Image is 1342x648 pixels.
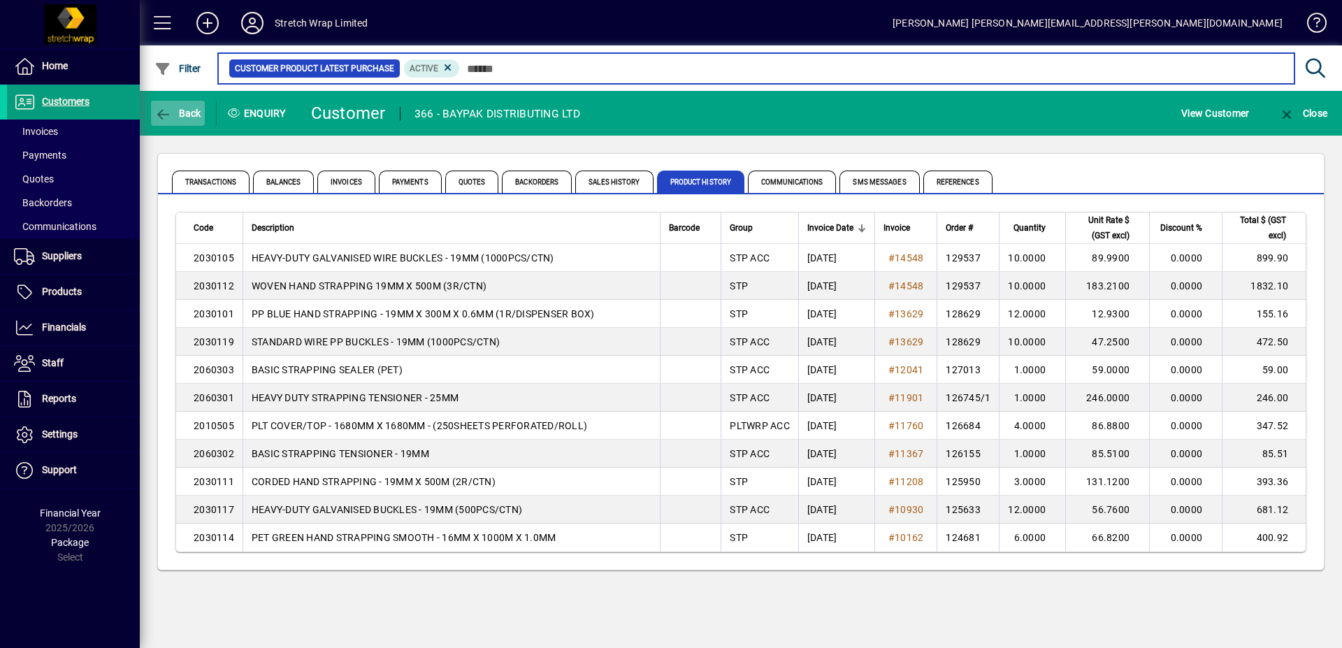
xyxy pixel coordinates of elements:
[379,171,442,193] span: Payments
[730,476,748,487] span: STP
[893,12,1283,34] div: [PERSON_NAME] [PERSON_NAME][EMAIL_ADDRESS][PERSON_NAME][DOMAIN_NAME]
[888,420,895,431] span: #
[1065,524,1149,552] td: 66.8200
[999,384,1065,412] td: 1.0000
[730,220,790,236] div: Group
[807,220,866,236] div: Invoice Date
[730,420,790,431] span: PLTWRP ACC
[42,464,77,475] span: Support
[235,62,394,75] span: Customer Product Latest Purchase
[937,328,999,356] td: 128629
[151,101,205,126] button: Back
[895,336,923,347] span: 13629
[883,334,929,350] a: #13629
[895,364,923,375] span: 12041
[1065,356,1149,384] td: 59.0000
[999,244,1065,272] td: 10.0000
[798,468,874,496] td: [DATE]
[730,280,748,291] span: STP
[252,280,486,291] span: WOVEN HAND STRAPPING 19MM X 500M (3R/CTN)
[1222,440,1306,468] td: 85.51
[888,308,895,319] span: #
[40,507,101,519] span: Financial Year
[1264,101,1342,126] app-page-header-button: Close enquiry
[1065,440,1149,468] td: 85.5100
[1222,496,1306,524] td: 681.12
[1065,272,1149,300] td: 183.2100
[172,171,250,193] span: Transactions
[883,220,929,236] div: Invoice
[252,532,556,543] span: PET GREEN HAND STRAPPING SMOOTH - 16MM X 1000M X 1.0MM
[230,10,275,36] button: Profile
[14,150,66,161] span: Payments
[730,220,753,236] span: Group
[194,220,234,236] div: Code
[252,220,294,236] span: Description
[7,120,140,143] a: Invoices
[895,504,923,515] span: 10930
[895,308,923,319] span: 13629
[1222,328,1306,356] td: 472.50
[154,63,201,74] span: Filter
[1065,496,1149,524] td: 56.7600
[194,532,234,543] span: 2030114
[883,418,929,433] a: #11760
[252,420,587,431] span: PLT COVER/TOP - 1680MM X 1680MM - (250SHEETS PERFORATED/ROLL)
[194,308,234,319] span: 2030101
[657,171,745,193] span: Product History
[185,10,230,36] button: Add
[14,197,72,208] span: Backorders
[42,250,82,261] span: Suppliers
[14,221,96,232] span: Communications
[798,440,874,468] td: [DATE]
[730,532,748,543] span: STP
[730,392,770,403] span: STP ACC
[937,468,999,496] td: 125950
[1178,101,1253,126] button: View Customer
[194,420,234,431] span: 2010505
[7,191,140,215] a: Backorders
[140,101,217,126] app-page-header-button: Back
[937,384,999,412] td: 126745/1
[1181,102,1249,124] span: View Customer
[888,252,895,264] span: #
[937,272,999,300] td: 129537
[1149,356,1222,384] td: 0.0000
[798,384,874,412] td: [DATE]
[1074,213,1130,243] span: Unit Rate $ (GST excl)
[7,49,140,84] a: Home
[1149,440,1222,468] td: 0.0000
[7,239,140,274] a: Suppliers
[1149,384,1222,412] td: 0.0000
[798,300,874,328] td: [DATE]
[14,126,58,137] span: Invoices
[730,308,748,319] span: STP
[1149,412,1222,440] td: 0.0000
[883,306,929,322] a: #13629
[253,171,314,193] span: Balances
[895,448,923,459] span: 11367
[730,252,770,264] span: STP ACC
[1297,3,1325,48] a: Knowledge Base
[730,504,770,515] span: STP ACC
[275,12,368,34] div: Stretch Wrap Limited
[839,171,919,193] span: SMS Messages
[502,171,572,193] span: Backorders
[252,476,496,487] span: CORDED HAND STRAPPING - 19MM X 500M (2R/CTN)
[42,96,89,107] span: Customers
[798,496,874,524] td: [DATE]
[999,412,1065,440] td: 4.0000
[883,220,910,236] span: Invoice
[730,336,770,347] span: STP ACC
[252,392,459,403] span: HEAVY DUTY STRAPPING TENSIONER - 25MM
[798,356,874,384] td: [DATE]
[1149,272,1222,300] td: 0.0000
[1149,496,1222,524] td: 0.0000
[252,252,554,264] span: HEAVY-DUTY GALVANISED WIRE BUCKLES - 19MM (1000PCS/CTN)
[895,392,923,403] span: 11901
[888,364,895,375] span: #
[1278,108,1327,119] span: Close
[1149,524,1222,552] td: 0.0000
[42,429,78,440] span: Settings
[42,322,86,333] span: Financials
